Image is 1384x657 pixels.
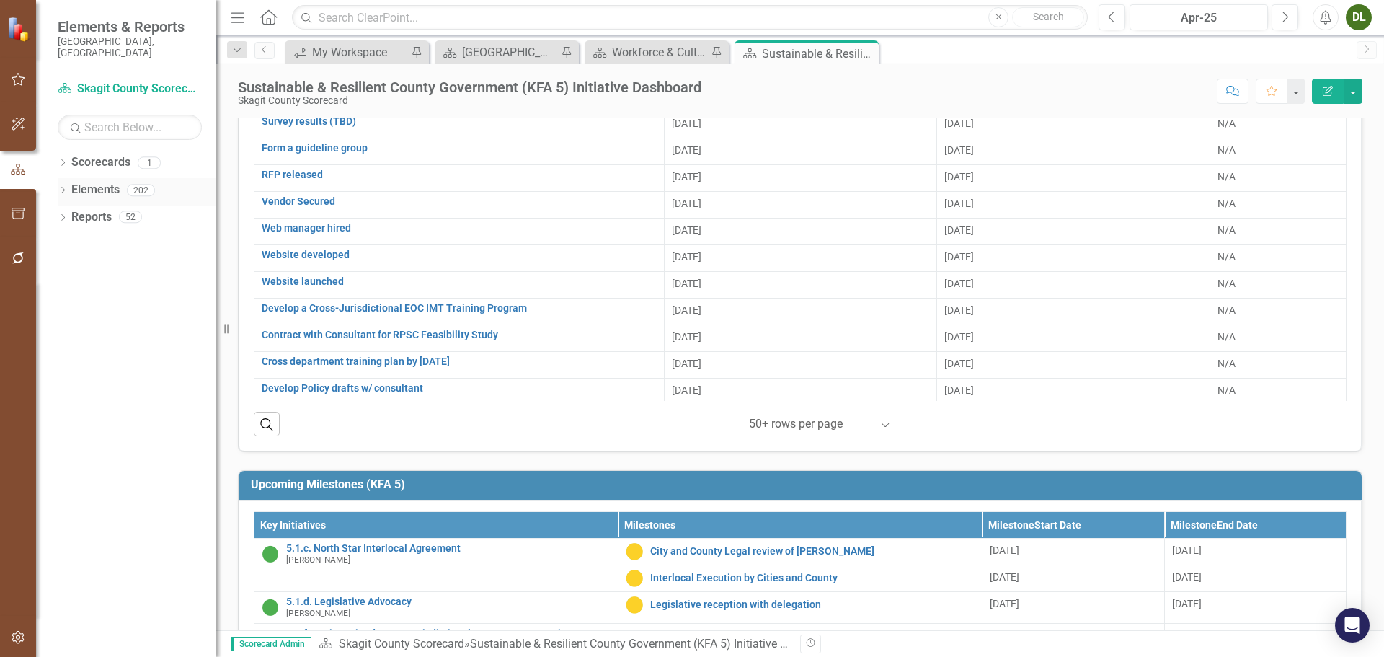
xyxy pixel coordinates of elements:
span: [DATE] [672,198,701,209]
td: Double-Click to Edit [937,298,1210,325]
div: N/A [1217,169,1339,184]
img: Not Defined [626,628,643,645]
a: Skagit County Scorecard [58,81,202,97]
span: [DATE] [672,251,701,263]
div: N/A [1217,116,1339,131]
a: Vendor Secured [262,196,657,207]
span: [DATE] [672,278,701,289]
input: Search ClearPoint... [292,5,1088,30]
td: Double-Click to Edit [664,111,937,138]
button: DL [1346,4,1372,30]
div: Workforce & Culture (KFA 1) Measure Dashboard [612,43,707,61]
span: [DATE] [944,198,974,209]
td: Double-Click to Edit [664,191,937,218]
div: » [319,636,789,653]
span: [DATE] [944,304,974,316]
span: Elements & Reports [58,18,202,35]
td: Double-Click to Edit [937,325,1210,351]
span: [DATE] [1172,544,1202,556]
span: [DATE] [944,171,974,182]
img: Caution [626,570,643,587]
td: Double-Click to Edit [1164,538,1347,565]
span: [DATE] [944,118,974,129]
a: Interlocal Execution by Cities and County [650,573,975,583]
span: [DATE] [944,144,974,156]
div: 52 [119,211,142,224]
td: Double-Click to Edit [664,218,937,244]
span: [DATE] [672,384,701,396]
span: [DATE] [672,304,701,316]
img: Caution [626,543,643,560]
small: [PERSON_NAME] [286,609,350,618]
img: Caution [626,596,643,614]
a: Scorecards [71,154,130,171]
a: 5.3.f. Basic Trained Cross-Jurisdictional Emergency Operation Center Staff [286,628,611,651]
div: N/A [1217,196,1339,211]
div: N/A [1217,330,1339,344]
div: Sustainable & Resilient County Government (KFA 5) Initiative Dashboard [762,45,875,63]
div: N/A [1217,383,1339,397]
td: Double-Click to Edit [664,298,937,325]
td: Double-Click to Edit [664,378,937,405]
td: Double-Click to Edit [664,138,937,164]
span: [DATE] [672,224,701,236]
td: Double-Click to Edit [664,325,937,351]
button: Apr-25 [1130,4,1268,30]
td: Double-Click to Edit [937,244,1210,271]
td: Double-Click to Edit [982,538,1165,565]
td: Double-Click to Edit Right Click for Context Menu [618,565,982,591]
div: Apr-25 [1135,9,1263,27]
div: Sustainable & Resilient County Government (KFA 5) Initiative Dashboard [238,79,701,95]
span: [DATE] [672,331,701,343]
img: ClearPoint Strategy [7,16,32,41]
div: N/A [1217,356,1339,371]
td: Double-Click to Edit [937,191,1210,218]
td: Double-Click to Edit [982,591,1165,623]
span: [DATE] [990,571,1019,583]
div: N/A [1217,223,1339,237]
td: Double-Click to Edit Right Click for Context Menu [254,218,665,244]
td: Double-Click to Edit Right Click for Context Menu [254,191,665,218]
a: 5.1.d. Legislative Advocacy [286,596,611,607]
td: Double-Click to Edit [1164,565,1347,591]
td: Double-Click to Edit Right Click for Context Menu [254,244,665,271]
small: [PERSON_NAME] [286,555,350,565]
td: Double-Click to Edit Right Click for Context Menu [254,378,665,405]
td: Double-Click to Edit Right Click for Context Menu [254,325,665,351]
div: N/A [1217,303,1339,317]
a: City and County Legal review of [PERSON_NAME] [650,546,975,557]
td: Double-Click to Edit Right Click for Context Menu [618,538,982,565]
a: Survey results (TBD) [262,116,657,127]
a: My Workspace [288,43,407,61]
td: Double-Click to Edit [664,271,937,298]
td: Double-Click to Edit Right Click for Context Menu [254,591,618,623]
a: 5.1.c. North Star Interlocal Agreement [286,543,611,554]
td: Double-Click to Edit [937,378,1210,405]
div: 1 [138,156,161,169]
td: Double-Click to Edit Right Click for Context Menu [254,164,665,191]
img: On Target [262,545,279,563]
td: Double-Click to Edit [937,271,1210,298]
div: Open Intercom Messenger [1335,608,1370,643]
span: Scorecard Admin [231,637,311,651]
span: [DATE] [672,171,701,182]
a: Website developed [262,250,657,260]
a: Web manager hired [262,223,657,234]
td: Double-Click to Edit [937,164,1210,191]
div: N/A [1217,143,1339,157]
td: Double-Click to Edit [937,218,1210,244]
span: [DATE] [1172,571,1202,583]
div: 202 [127,184,155,196]
span: [DATE] [672,118,701,129]
td: Double-Click to Edit Right Click for Context Menu [254,538,618,591]
div: Sustainable & Resilient County Government (KFA 5) Initiative Dashboard [470,637,836,651]
a: Contract with Consultant for RPSC Feasibility Study [262,330,657,340]
span: [DATE] [944,358,974,369]
a: Skagit County Scorecard [339,637,464,651]
span: [DATE] [672,358,701,369]
button: Search [1012,7,1084,27]
span: [DATE] [1172,598,1202,609]
small: [GEOGRAPHIC_DATA], [GEOGRAPHIC_DATA] [58,35,202,59]
div: N/A [1217,276,1339,291]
